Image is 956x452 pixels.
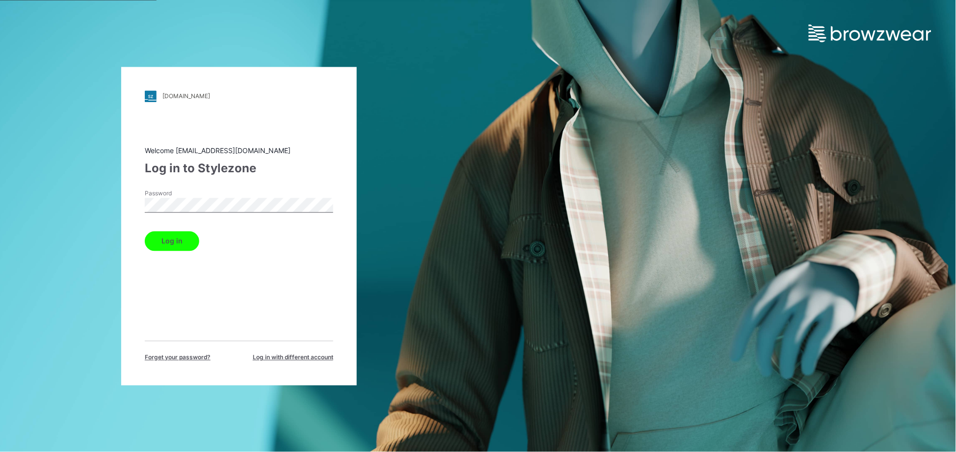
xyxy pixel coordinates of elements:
[809,25,931,42] img: browzwear-logo.e42bd6dac1945053ebaf764b6aa21510.svg
[145,90,333,102] a: [DOMAIN_NAME]
[145,189,213,198] label: Password
[145,145,333,156] div: Welcome [EMAIL_ADDRESS][DOMAIN_NAME]
[145,160,333,177] div: Log in to Stylezone
[162,93,210,100] div: [DOMAIN_NAME]
[145,90,157,102] img: stylezone-logo.562084cfcfab977791bfbf7441f1a819.svg
[145,353,211,362] span: Forget your password?
[253,353,333,362] span: Log in with different account
[145,231,199,251] button: Log in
